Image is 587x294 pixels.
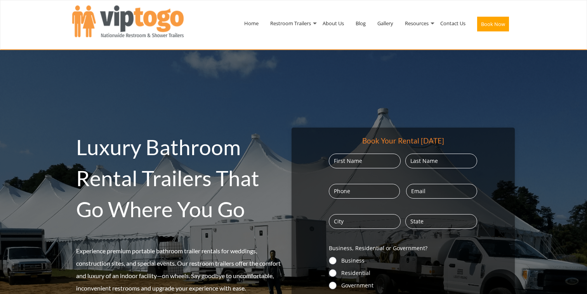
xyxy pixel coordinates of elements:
span: Experience premium portable bathroom trailer rentals for weddings, construction sites, and specia... [76,247,281,292]
input: Email [406,184,477,199]
a: Resources [399,3,434,43]
label: Residential [341,269,477,277]
label: Business [341,257,477,265]
input: Phone [329,184,400,199]
div: Book Your Rental [DATE] [362,135,444,146]
legend: Business, Residential or Government? [329,244,427,252]
input: State [405,214,477,229]
input: First Name [329,154,401,168]
a: Home [238,3,264,43]
a: Blog [350,3,372,43]
a: Restroom Trailers [264,3,317,43]
a: About Us [317,3,350,43]
img: VIPTOGO [72,5,184,37]
a: Contact Us [434,3,471,43]
input: City [329,214,401,229]
a: Gallery [372,3,399,43]
button: Book Now [477,17,509,31]
label: Government [341,282,477,289]
input: Last Name [405,154,477,168]
h2: Luxury Bathroom Rental Trailers That Go Where You Go [76,131,288,225]
a: Book Now [471,3,515,48]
